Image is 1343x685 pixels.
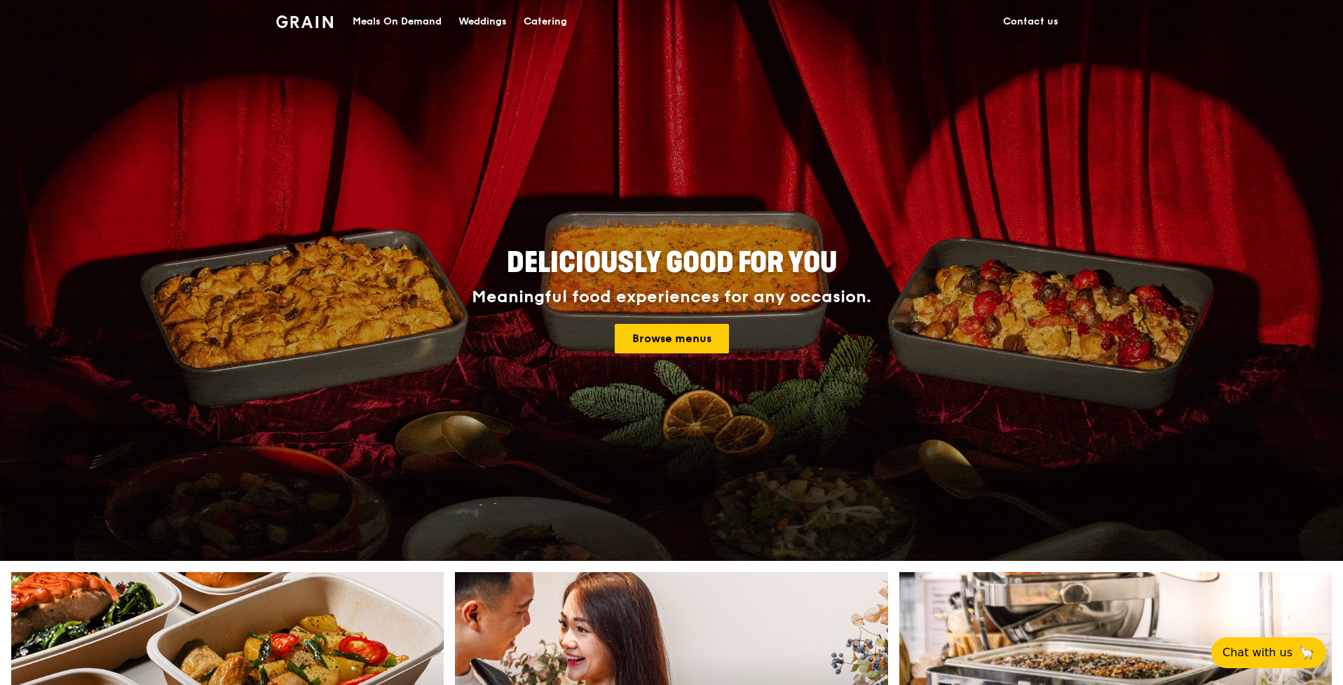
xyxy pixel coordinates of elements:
[353,1,442,43] div: Meals On Demand
[524,1,567,43] div: Catering
[458,1,507,43] div: Weddings
[450,1,515,43] a: Weddings
[1222,644,1293,661] span: Chat with us
[507,246,837,280] span: Deliciously good for you
[615,324,729,353] a: Browse menus
[1211,637,1326,668] button: Chat with us🦙
[995,1,1067,43] a: Contact us
[276,15,333,28] img: Grain
[1298,644,1315,661] span: 🦙
[515,1,575,43] a: Catering
[419,287,924,307] div: Meaningful food experiences for any occasion.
